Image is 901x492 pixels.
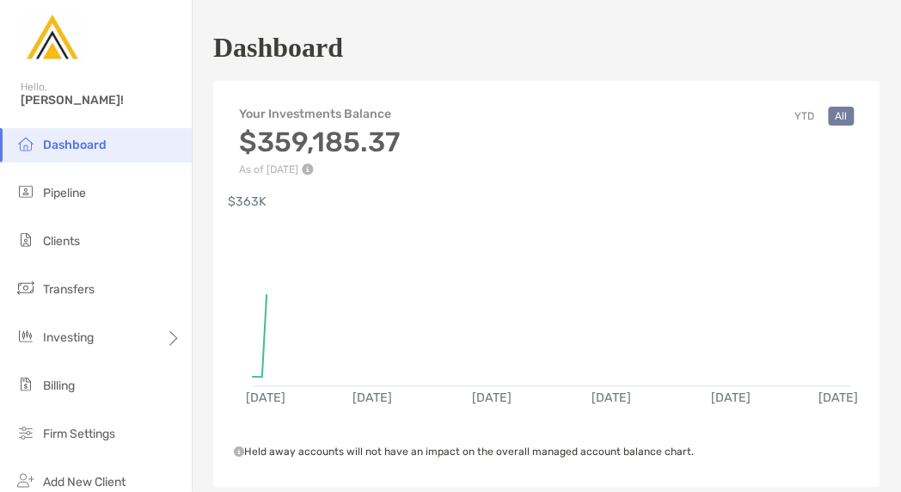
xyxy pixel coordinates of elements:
[15,422,36,443] img: firm-settings icon
[43,186,86,200] span: Pipeline
[712,391,751,405] text: [DATE]
[43,378,75,393] span: Billing
[15,470,36,491] img: add_new_client icon
[43,138,107,152] span: Dashboard
[302,163,314,175] img: Performance Info
[239,163,400,175] p: As of [DATE]
[818,391,858,405] text: [DATE]
[592,391,632,405] text: [DATE]
[228,194,267,209] text: $363K
[473,391,512,405] text: [DATE]
[15,133,36,154] img: dashboard icon
[239,107,400,121] h4: Your Investments Balance
[239,126,400,158] h3: $359,185.37
[829,107,855,126] button: All
[43,282,95,297] span: Transfers
[15,326,36,347] img: investing icon
[21,93,181,108] span: [PERSON_NAME]!
[213,32,343,64] h1: Dashboard
[788,107,822,126] button: YTD
[15,181,36,202] img: pipeline icon
[234,446,694,458] span: Held away accounts will not have an impact on the overall managed account balance chart.
[15,278,36,298] img: transfers icon
[21,7,83,69] img: Zoe Logo
[15,374,36,395] img: billing icon
[246,391,285,405] text: [DATE]
[15,230,36,250] img: clients icon
[43,330,94,345] span: Investing
[353,391,393,405] text: [DATE]
[43,234,80,249] span: Clients
[43,475,126,489] span: Add New Client
[43,427,115,441] span: Firm Settings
